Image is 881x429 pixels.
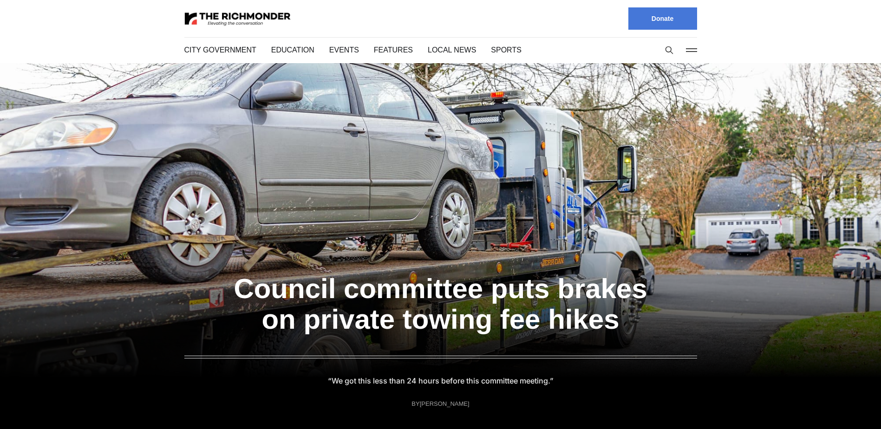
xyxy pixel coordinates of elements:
[369,45,405,55] a: Features
[419,399,469,408] a: [PERSON_NAME]
[184,45,254,55] a: City Government
[628,7,697,30] a: Donate
[184,11,291,27] img: The Richmonder
[235,239,646,339] a: Council committee puts brakes on private towing fee hikes
[420,45,466,55] a: Local News
[269,45,312,55] a: Education
[803,383,881,429] iframe: portal-trigger
[327,45,354,55] a: Events
[412,400,469,407] div: By
[662,43,676,57] button: Search this site
[334,374,547,387] p: “We got this less than 24 hours before this committee meeting.”
[481,45,509,55] a: Sports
